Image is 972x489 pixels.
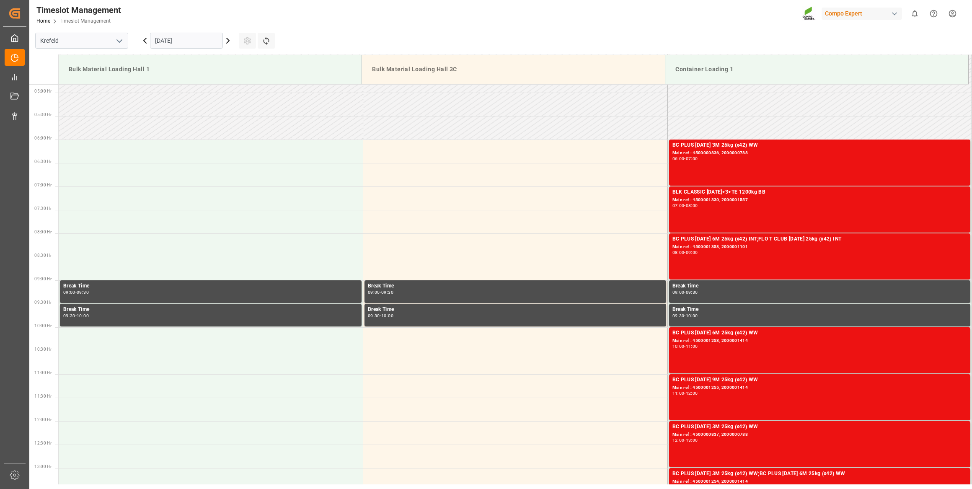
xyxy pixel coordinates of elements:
[368,305,663,314] div: Break Time
[77,290,89,294] div: 09:30
[63,282,358,290] div: Break Time
[380,290,381,294] div: -
[672,305,967,314] div: Break Time
[905,4,924,23] button: show 0 new notifications
[150,33,223,49] input: DD.MM.YYYY
[672,62,962,77] div: Container Loading 1
[34,370,52,375] span: 11:00 Hr
[686,391,698,395] div: 12:00
[34,112,52,117] span: 05:30 Hr
[686,314,698,318] div: 10:00
[672,141,967,150] div: BC PLUS [DATE] 3M 25kg (x42) WW
[368,290,380,294] div: 09:00
[36,18,50,24] a: Home
[684,438,685,442] div: -
[34,394,52,398] span: 11:30 Hr
[672,235,967,243] div: BC PLUS [DATE] 6M 25kg (x42) INT;FLO T CLUB [DATE] 25kg (x42) INT
[113,34,125,47] button: open menu
[34,159,52,164] span: 06:30 Hr
[34,136,52,140] span: 06:00 Hr
[672,157,685,160] div: 06:00
[684,344,685,348] div: -
[672,478,967,485] div: Main ref : 4500001254, 2000001414
[684,204,685,207] div: -
[63,314,75,318] div: 09:30
[368,282,663,290] div: Break Time
[672,197,967,204] div: Main ref : 4500001330, 2000001557
[34,230,52,234] span: 08:00 Hr
[672,470,967,478] div: BC PLUS [DATE] 3M 25kg (x42) WW;BC PLUS [DATE] 6M 25kg (x42) WW
[686,344,698,348] div: 11:00
[684,391,685,395] div: -
[672,188,967,197] div: BLK CLASSIC [DATE]+3+TE 1200kg BB
[672,251,685,254] div: 08:00
[34,441,52,445] span: 12:30 Hr
[686,251,698,254] div: 09:00
[672,384,967,391] div: Main ref : 4500001255, 2000001414
[924,4,943,23] button: Help Center
[672,314,685,318] div: 09:30
[684,314,685,318] div: -
[368,314,380,318] div: 09:30
[63,305,358,314] div: Break Time
[686,157,698,160] div: 07:00
[36,4,121,16] div: Timeslot Management
[686,204,698,207] div: 08:00
[34,183,52,187] span: 07:00 Hr
[75,290,77,294] div: -
[63,290,75,294] div: 09:00
[672,376,967,384] div: BC PLUS [DATE] 9M 25kg (x42) WW
[672,337,967,344] div: Main ref : 4500001253, 2000001414
[34,417,52,422] span: 12:00 Hr
[672,438,685,442] div: 12:00
[672,344,685,348] div: 10:00
[686,438,698,442] div: 13:00
[672,204,685,207] div: 07:00
[822,5,905,21] button: Compo Expert
[672,290,685,294] div: 09:00
[34,347,52,352] span: 10:30 Hr
[802,6,816,21] img: Screenshot%202023-09-29%20at%2010.02.21.png_1712312052.png
[672,150,967,157] div: Main ref : 4500000836, 2000000788
[34,253,52,258] span: 08:30 Hr
[672,431,967,438] div: Main ref : 4500000837, 2000000788
[684,290,685,294] div: -
[34,206,52,211] span: 07:30 Hr
[34,300,52,305] span: 09:30 Hr
[77,314,89,318] div: 10:00
[34,277,52,281] span: 09:00 Hr
[34,464,52,469] span: 13:00 Hr
[34,89,52,93] span: 05:00 Hr
[34,323,52,328] span: 10:00 Hr
[672,423,967,431] div: BC PLUS [DATE] 3M 25kg (x42) WW
[686,290,698,294] div: 09:30
[684,251,685,254] div: -
[381,290,393,294] div: 09:30
[672,243,967,251] div: Main ref : 4500001358, 2000001101
[672,282,967,290] div: Break Time
[75,314,77,318] div: -
[369,62,658,77] div: Bulk Material Loading Hall 3C
[380,314,381,318] div: -
[822,8,902,20] div: Compo Expert
[684,157,685,160] div: -
[672,391,685,395] div: 11:00
[35,33,128,49] input: Type to search/select
[672,329,967,337] div: BC PLUS [DATE] 6M 25kg (x42) WW
[65,62,355,77] div: Bulk Material Loading Hall 1
[381,314,393,318] div: 10:00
